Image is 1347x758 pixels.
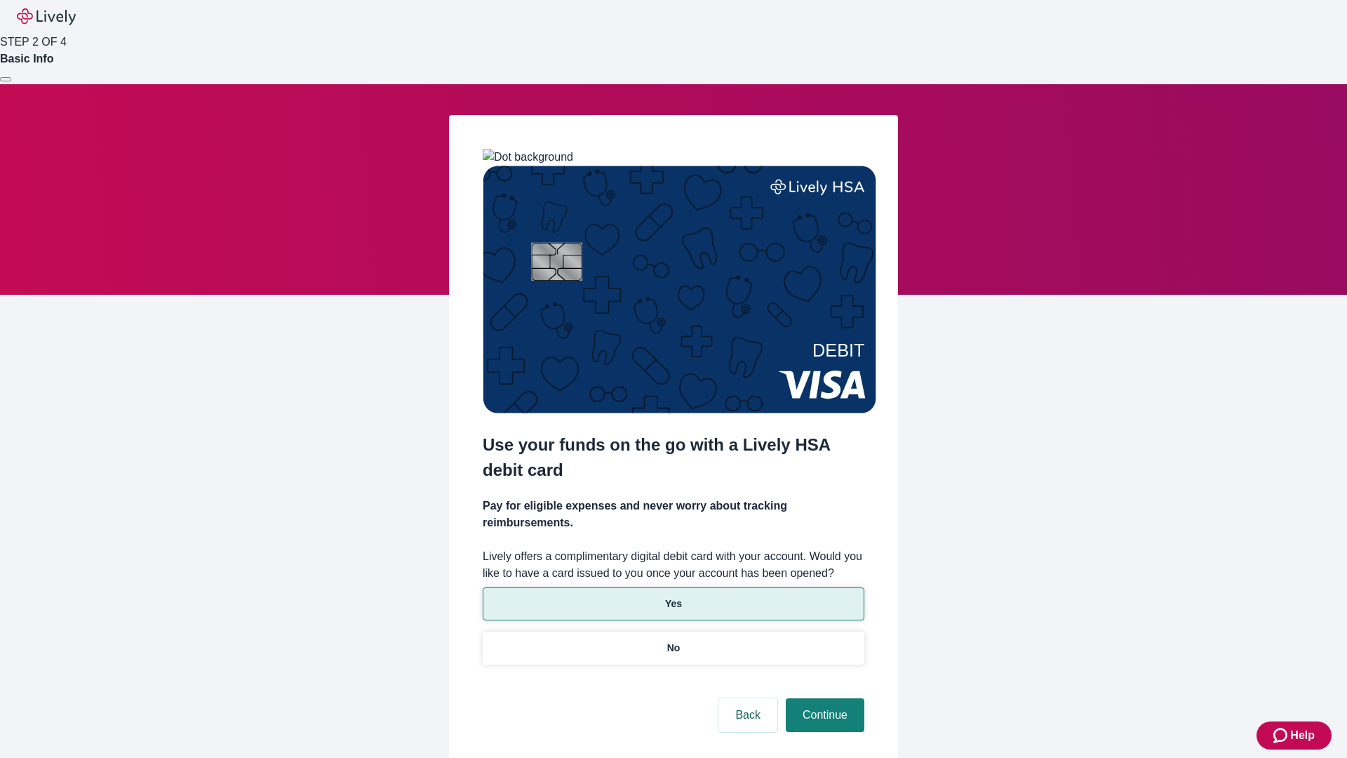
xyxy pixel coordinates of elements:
[483,498,864,531] h4: Pay for eligible expenses and never worry about tracking reimbursements.
[17,8,76,25] img: Lively
[718,698,777,732] button: Back
[483,632,864,665] button: No
[665,597,682,611] p: Yes
[483,149,573,166] img: Dot background
[483,548,864,582] label: Lively offers a complimentary digital debit card with your account. Would you like to have a card...
[1290,727,1315,744] span: Help
[667,641,681,656] p: No
[483,587,864,620] button: Yes
[1256,722,1332,750] button: Zendesk support iconHelp
[483,432,864,483] h2: Use your funds on the go with a Lively HSA debit card
[483,166,876,413] img: Debit card
[1273,727,1290,744] svg: Zendesk support icon
[786,698,864,732] button: Continue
